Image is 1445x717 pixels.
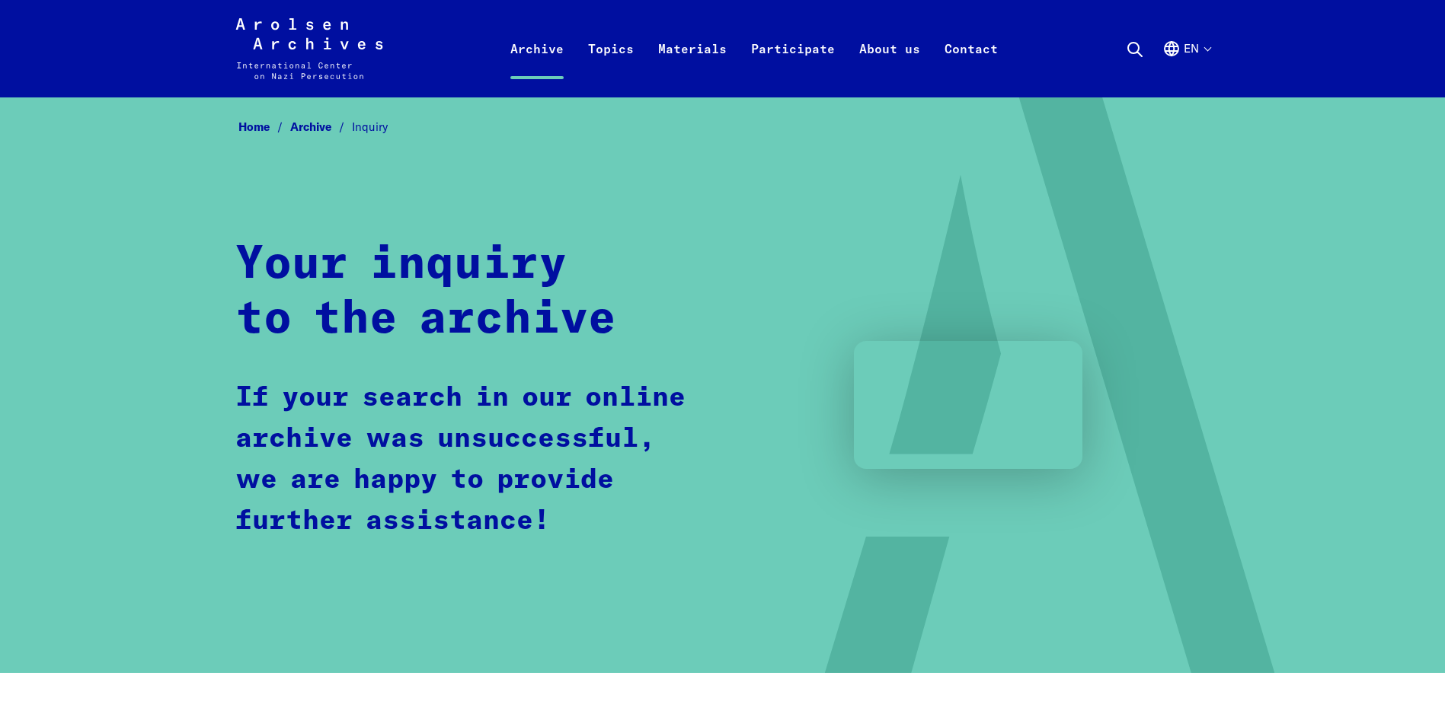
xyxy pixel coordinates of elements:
a: Materials [646,37,739,97]
strong: Your inquiry to the archive [235,242,616,343]
a: About us [847,37,932,97]
a: Topics [576,37,646,97]
a: Contact [932,37,1010,97]
button: English, language selection [1162,40,1210,94]
nav: Breadcrumb [235,116,1210,139]
a: Participate [739,37,847,97]
a: Home [238,120,290,134]
nav: Primary [498,18,1010,79]
span: Inquiry [352,120,388,134]
p: If your search in our online archive was unsuccessful, we are happy to provide further assistance! [235,378,696,542]
a: Archive [498,37,576,97]
a: Archive [290,120,352,134]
